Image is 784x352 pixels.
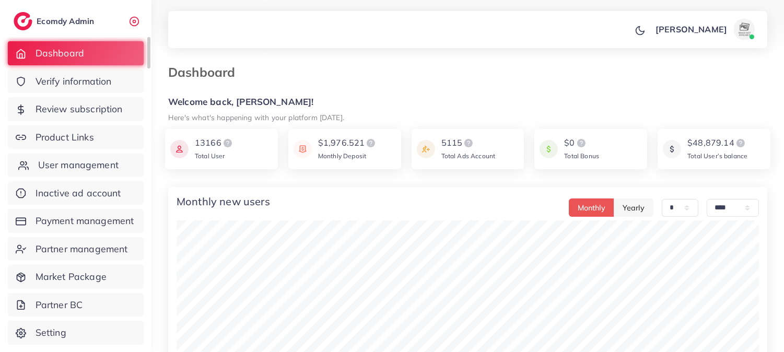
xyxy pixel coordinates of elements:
[36,46,84,60] span: Dashboard
[36,326,66,339] span: Setting
[36,214,134,228] span: Payment management
[8,69,144,93] a: Verify information
[36,131,94,144] span: Product Links
[8,293,144,317] a: Partner BC
[14,12,97,30] a: logoEcomdy Admin
[318,152,366,160] span: Monthly Deposit
[663,137,681,161] img: icon payment
[14,12,32,30] img: logo
[294,137,312,161] img: icon payment
[36,102,123,116] span: Review subscription
[8,181,144,205] a: Inactive ad account
[221,137,234,149] img: logo
[8,41,144,65] a: Dashboard
[38,158,119,172] span: User management
[564,137,599,149] div: $0
[575,137,588,149] img: logo
[417,137,435,161] img: icon payment
[8,321,144,345] a: Setting
[656,23,727,36] p: [PERSON_NAME]
[687,152,747,160] span: Total User’s balance
[8,265,144,289] a: Market Package
[564,152,599,160] span: Total Bonus
[168,113,344,122] small: Here's what's happening with your platform [DATE].
[8,125,144,149] a: Product Links
[195,152,225,160] span: Total User
[36,75,112,88] span: Verify information
[177,195,270,208] h4: Monthly new users
[8,237,144,261] a: Partner management
[734,19,755,40] img: avatar
[8,209,144,233] a: Payment management
[614,198,653,217] button: Yearly
[441,152,496,160] span: Total Ads Account
[687,137,747,149] div: $48,879.14
[540,137,558,161] img: icon payment
[36,242,128,256] span: Partner management
[195,137,234,149] div: 13166
[365,137,377,149] img: logo
[318,137,378,149] div: $1,976.521
[36,186,121,200] span: Inactive ad account
[650,19,759,40] a: [PERSON_NAME]avatar
[168,65,243,80] h3: Dashboard
[569,198,614,217] button: Monthly
[734,137,747,149] img: logo
[441,137,496,149] div: 5115
[36,270,107,284] span: Market Package
[8,153,144,177] a: User management
[462,137,475,149] img: logo
[170,137,189,161] img: icon payment
[37,16,97,26] h2: Ecomdy Admin
[168,97,767,108] h5: Welcome back, [PERSON_NAME]!
[36,298,83,312] span: Partner BC
[8,97,144,121] a: Review subscription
